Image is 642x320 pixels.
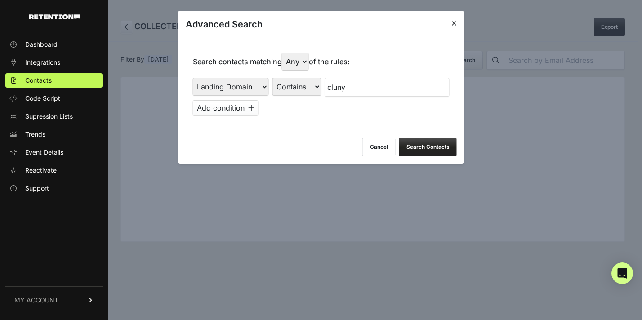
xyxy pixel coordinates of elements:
a: MY ACCOUNT [5,286,103,314]
h3: Advanced Search [186,18,263,31]
a: Event Details [5,145,103,160]
a: Trends [5,127,103,142]
a: Dashboard [5,37,103,52]
span: Dashboard [25,40,58,49]
a: Integrations [5,55,103,70]
img: Retention.com [29,14,80,19]
div: Open Intercom Messenger [611,262,633,284]
p: Search contacts matching of the rules: [193,53,350,71]
button: Add condition [193,100,259,116]
span: Integrations [25,58,60,67]
span: Support [25,184,49,193]
button: Search Contacts [399,138,457,156]
a: Code Script [5,91,103,106]
a: Reactivate [5,163,103,178]
a: Supression Lists [5,109,103,124]
a: Support [5,181,103,196]
span: Trends [25,130,45,139]
span: Supression Lists [25,112,73,121]
span: Event Details [25,148,63,157]
span: Reactivate [25,166,57,175]
span: MY ACCOUNT [14,296,58,305]
span: Contacts [25,76,52,85]
span: Code Script [25,94,60,103]
a: Contacts [5,73,103,88]
button: Cancel [362,138,396,156]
